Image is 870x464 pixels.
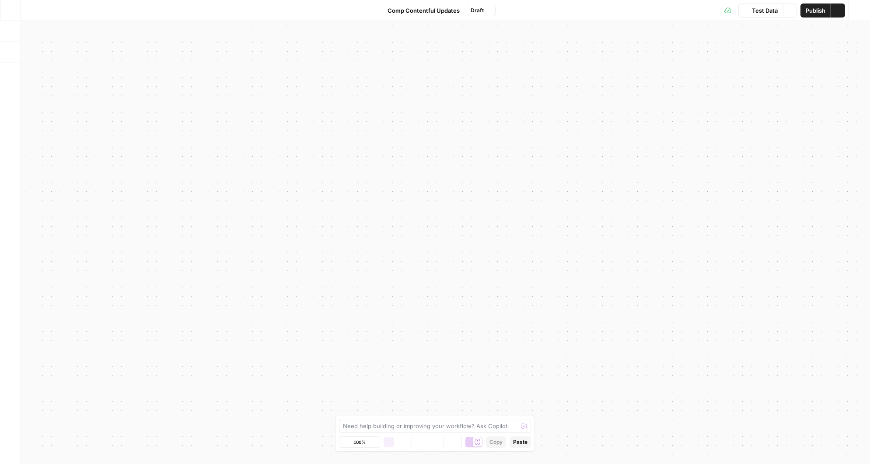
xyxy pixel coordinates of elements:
span: Comp Contentful Updates [388,6,460,15]
span: Draft [471,7,484,14]
button: Publish [800,4,831,18]
button: Comp Contentful Updates [374,4,465,18]
button: Copy [486,436,506,448]
button: Test Data [738,4,783,18]
span: Copy [489,438,503,446]
button: Paste [510,436,531,448]
button: Draft [467,5,496,16]
span: Test Data [752,6,778,15]
span: 100% [353,439,366,446]
span: Paste [513,438,528,446]
span: Publish [806,6,825,15]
